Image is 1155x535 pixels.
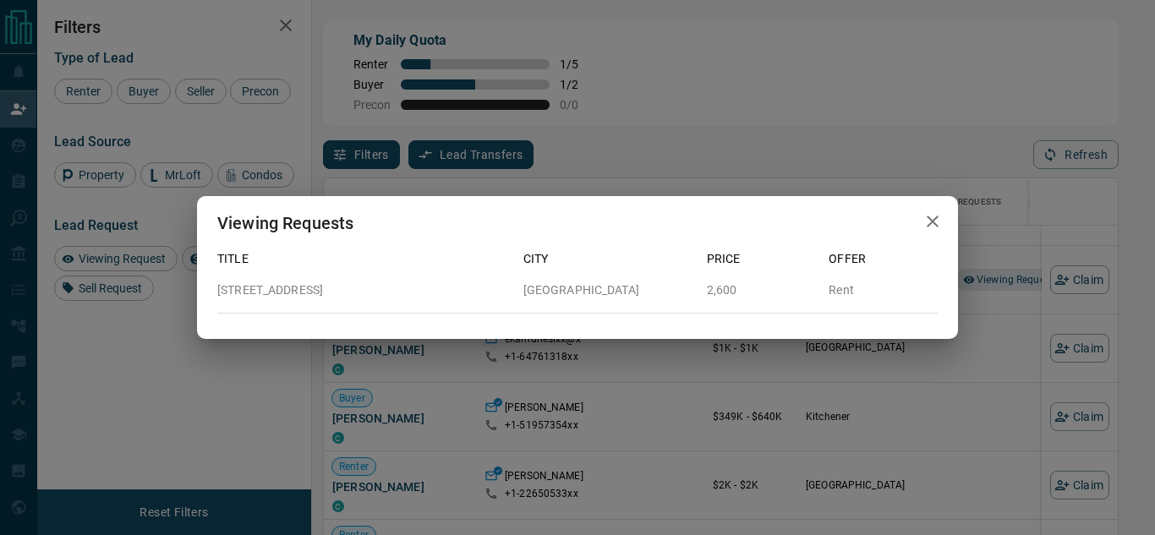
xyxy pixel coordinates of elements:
[523,281,693,299] p: [GEOGRAPHIC_DATA]
[829,281,938,299] p: Rent
[707,281,816,299] p: 2,600
[217,250,510,268] p: Title
[523,250,693,268] p: City
[829,250,938,268] p: Offer
[217,281,510,299] p: [STREET_ADDRESS]
[707,250,816,268] p: Price
[197,196,374,250] h2: Viewing Requests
